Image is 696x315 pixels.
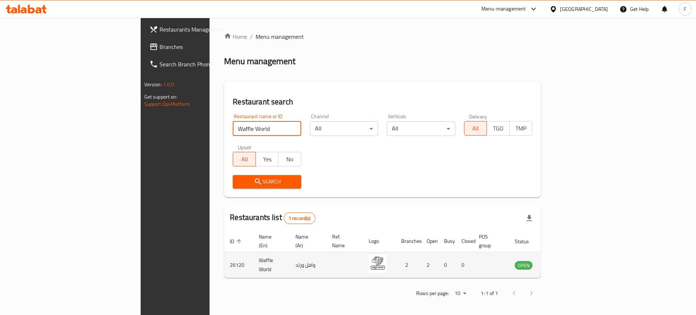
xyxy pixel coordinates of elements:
button: Yes [256,152,279,166]
span: Version: [144,80,162,89]
label: Upsell [238,145,251,150]
span: 1 record(s) [284,215,315,222]
th: Branches [395,230,421,252]
td: 0 [456,252,473,278]
div: Total records count [284,212,315,224]
input: Search for restaurant name or ID.. [233,121,301,136]
span: Branches [159,42,251,51]
div: [GEOGRAPHIC_DATA] [560,5,608,13]
div: All [387,121,455,136]
td: وافل ورلد [290,252,326,278]
button: All [464,121,487,136]
table: enhanced table [224,230,572,278]
span: All [467,123,484,134]
span: 1.0.0 [163,80,174,89]
div: Rows per page: [452,288,469,299]
div: Menu-management [481,5,526,13]
button: Search [233,175,301,188]
span: OPEN [515,261,533,270]
th: Busy [438,230,456,252]
td: 2 [395,252,421,278]
p: 1-1 of 1 [481,289,498,298]
td: 0 [438,252,456,278]
button: No [278,152,301,166]
nav: breadcrumb [224,32,541,41]
span: Yes [259,154,276,165]
a: Branches [144,38,257,55]
h2: Menu management [224,55,295,67]
h2: Restaurant search [233,96,532,107]
span: No [281,154,298,165]
span: POS group [479,232,500,250]
span: Menu management [256,32,304,41]
span: TMP [513,123,530,134]
button: TGO [486,121,510,136]
span: All [236,154,253,165]
span: Name (Ar) [295,232,318,250]
a: Support.OpsPlatform [144,99,190,109]
span: Status [515,237,538,246]
td: Waffle World [253,252,290,278]
a: Search Branch Phone [144,55,257,73]
span: Name (En) [259,232,281,250]
span: F [684,5,686,13]
td: 2 [421,252,438,278]
a: Restaurants Management [144,21,257,38]
th: Open [421,230,438,252]
th: Logo [363,230,395,252]
span: Get support on: [144,92,178,101]
span: Search Branch Phone [159,60,251,69]
span: Search [239,177,295,186]
span: TGO [490,123,507,134]
span: Ref. Name [332,232,354,250]
span: Restaurants Management [159,25,251,34]
span: ID [230,237,244,246]
th: Closed [456,230,473,252]
img: Waffle World [369,254,387,273]
button: All [233,152,256,166]
p: Rows per page: [416,289,449,298]
h2: Restaurants list [230,212,315,224]
div: All [310,121,378,136]
label: Delivery [469,114,487,119]
button: TMP [509,121,533,136]
div: OPEN [515,261,533,270]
